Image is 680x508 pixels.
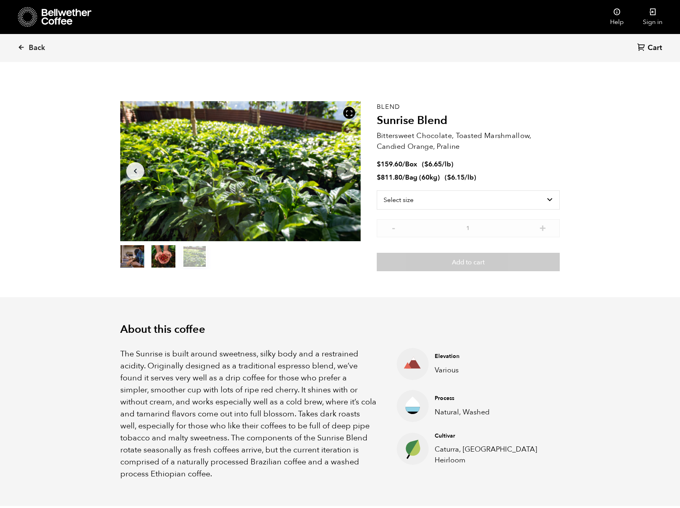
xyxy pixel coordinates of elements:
span: $ [447,173,451,182]
button: - [389,223,399,231]
h4: Elevation [435,352,547,360]
bdi: 811.80 [377,173,402,182]
p: The Sunrise is built around sweetness, silky body and a restrained acidity. Originally designed a... [120,348,377,480]
span: / [402,173,405,182]
h4: Process [435,394,547,402]
p: Caturra, [GEOGRAPHIC_DATA] Heirloom [435,444,547,466]
h2: About this coffee [120,323,560,336]
a: Cart [637,43,664,54]
h4: Cultivar [435,432,547,440]
bdi: 6.65 [424,160,442,169]
span: Box [405,160,417,169]
span: Cart [648,43,662,53]
span: ( ) [445,173,476,182]
span: $ [424,160,428,169]
bdi: 6.15 [447,173,465,182]
span: Back [29,43,45,53]
bdi: 159.60 [377,160,402,169]
button: Add to cart [377,253,560,271]
span: ( ) [422,160,453,169]
span: Bag (60kg) [405,173,440,182]
p: Various [435,365,547,376]
span: $ [377,173,381,182]
button: + [538,223,548,231]
p: Bittersweet Chocolate, Toasted Marshmallow, Candied Orange, Praline [377,130,560,152]
p: Natural, Washed [435,407,547,418]
span: /lb [442,160,451,169]
span: /lb [465,173,474,182]
h2: Sunrise Blend [377,114,560,128]
span: $ [377,160,381,169]
span: / [402,160,405,169]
